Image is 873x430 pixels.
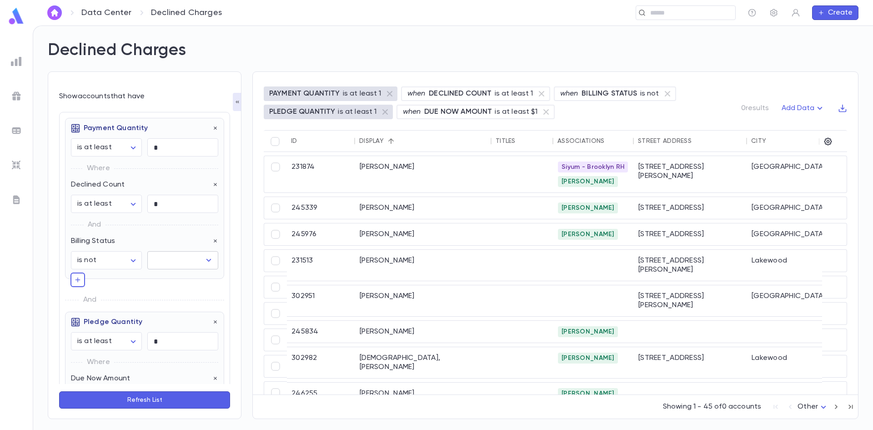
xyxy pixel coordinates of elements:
[71,195,142,213] div: is at least
[71,252,142,269] div: is not
[429,89,492,98] p: DECLINED COUNT
[71,139,142,157] div: is at least
[355,156,492,192] div: [PERSON_NAME]
[396,105,555,119] div: whenDUE NOW AMOUNTis at least $1
[634,250,747,281] div: [STREET_ADDRESS][PERSON_NAME]
[747,223,846,245] div: [GEOGRAPHIC_DATA]
[269,107,335,116] p: PLEDGE QUANTITY
[403,107,421,116] p: when
[355,250,492,281] div: [PERSON_NAME]
[77,257,96,264] span: is not
[496,137,516,145] div: Titles
[287,383,355,405] div: 246255
[77,200,112,207] span: is at least
[11,56,22,67] img: reports_grey.c525e4749d1bce6a11f5fe2a8de1b229.svg
[65,231,218,246] div: Billing Status
[495,89,533,98] p: is at least 1
[812,5,858,20] button: Create
[338,107,376,116] p: is at least 1
[751,137,766,145] div: City
[59,92,230,101] div: Show accounts that have
[264,105,393,119] div: PLEDGE QUANTITYis at least 1
[747,156,846,192] div: [GEOGRAPHIC_DATA]
[355,383,492,405] div: [PERSON_NAME]
[287,347,355,378] div: 302982
[516,134,530,148] button: Sort
[287,285,355,316] div: 302951
[384,134,398,148] button: Sort
[11,160,22,171] img: imports_grey.530a8a0e642e233f2baf0ef88e8c9fcb.svg
[355,197,492,219] div: [PERSON_NAME]
[355,321,492,343] div: [PERSON_NAME]
[558,390,618,397] span: [PERSON_NAME]
[798,403,818,410] span: Other
[582,89,637,98] p: BILLING STATUS
[495,107,537,116] p: is at least $1
[48,40,186,61] h2: Declined Charges
[11,91,22,101] img: campaigns_grey.99e729a5f7ee94e3726e6486bddda8f1.svg
[291,137,297,145] div: ID
[87,162,110,175] p: Where
[355,223,492,245] div: [PERSON_NAME]
[634,285,747,316] div: [STREET_ADDRESS][PERSON_NAME]
[7,7,25,25] img: logo
[554,86,676,101] div: whenBILLING STATUSis not
[65,369,218,383] div: Due Now Amount
[560,89,578,98] p: when
[264,86,397,101] div: PAYMENT QUANTITYis at least 1
[747,347,846,378] div: Lakewood
[638,137,692,145] div: Street Address
[11,194,22,205] img: letters_grey.7941b92b52307dd3b8a917253454ce1c.svg
[355,285,492,316] div: [PERSON_NAME]
[741,104,769,113] p: 0 results
[343,89,381,98] p: is at least 1
[71,124,148,133] p: Payment Quantity
[634,347,747,378] div: [STREET_ADDRESS]
[59,391,230,409] button: Refresh List
[640,89,659,98] p: is not
[202,254,215,267] button: Open
[634,197,747,219] div: [STREET_ADDRESS]
[355,347,492,378] div: [DEMOGRAPHIC_DATA], [PERSON_NAME]
[287,321,355,343] div: 245834
[151,8,222,18] p: Declined Charges
[407,89,426,98] p: when
[747,285,846,316] div: [GEOGRAPHIC_DATA]
[766,134,781,148] button: Sort
[287,156,355,192] div: 231874
[81,8,131,18] a: Data Center
[663,402,761,411] p: Showing 1 - 45 of 0 accounts
[557,137,604,145] div: Associations
[87,356,110,369] p: Where
[692,134,706,148] button: Sort
[88,218,101,231] p: And
[776,101,831,116] button: Add Data
[558,354,618,362] span: [PERSON_NAME]
[297,134,312,148] button: Sort
[359,137,384,145] div: Display
[287,250,355,281] div: 231513
[558,163,628,171] span: Siyum - Brooklyn RH
[65,175,218,189] div: Declined Count
[634,223,747,245] div: [STREET_ADDRESS]
[71,333,142,350] div: is at least
[424,107,492,116] p: DUE NOW AMOUNT
[287,197,355,219] div: 245339
[558,328,618,335] span: [PERSON_NAME]
[798,400,829,414] div: Other
[287,223,355,245] div: 245976
[401,86,550,101] div: whenDECLINED COUNTis at least 1
[558,178,618,185] span: [PERSON_NAME]
[558,231,618,238] span: [PERSON_NAME]
[747,197,846,219] div: [GEOGRAPHIC_DATA]
[83,293,96,306] p: And
[634,156,747,192] div: [STREET_ADDRESS][PERSON_NAME]
[77,338,112,345] span: is at least
[269,89,340,98] p: PAYMENT QUANTITY
[77,144,112,151] span: is at least
[49,9,60,16] img: home_white.a664292cf8c1dea59945f0da9f25487c.svg
[558,204,618,212] span: [PERSON_NAME]
[11,125,22,136] img: batches_grey.339ca447c9d9533ef1741baa751efc33.svg
[747,250,846,281] div: Lakewood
